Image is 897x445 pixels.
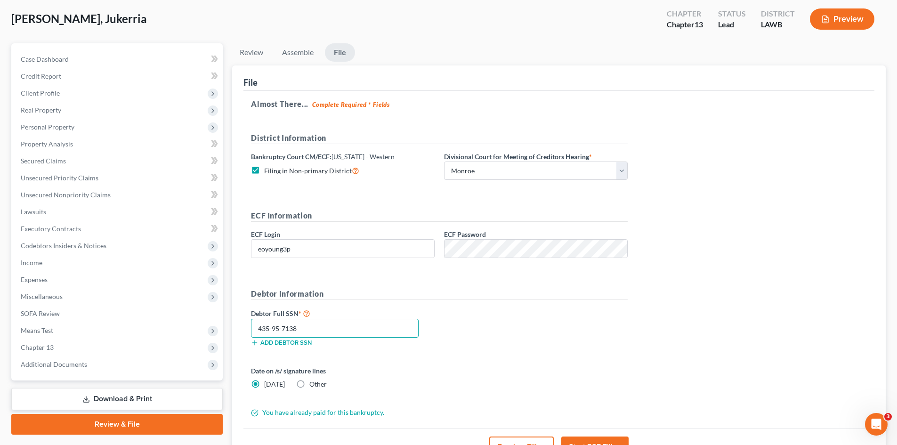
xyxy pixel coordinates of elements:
[162,305,177,320] button: Send a message…
[13,305,223,322] a: SOFA Review
[21,259,42,267] span: Income
[13,170,223,186] a: Unsecured Priority Claims
[331,153,395,161] span: [US_STATE] - Western
[695,20,703,29] span: 13
[444,229,486,239] label: ECF Password
[232,43,271,62] a: Review
[21,191,111,199] span: Unsecured Nonpriority Claims
[29,113,180,137] a: More in the Help Center
[40,147,93,154] b: [PERSON_NAME]
[251,210,628,222] h5: ECF Information
[21,208,46,216] span: Lawsuits
[11,12,147,25] span: [PERSON_NAME], Jukerria
[29,89,180,113] div: Shell Case Import
[444,152,592,162] label: Divisional Court for Meeting of Creditors Hearing
[246,408,632,417] div: You have already paid for this bankruptcy.
[21,174,98,182] span: Unsecured Priority Claims
[29,29,180,54] div: All Cases View
[21,225,81,233] span: Executory Contracts
[46,9,79,16] h1: Operator
[60,308,67,316] button: Start recording
[251,319,419,338] input: XXX-XX-XXXX
[13,203,223,220] a: Lawsuits
[65,121,154,129] span: More in the Help Center
[8,145,181,166] div: Lindsey says…
[8,28,181,145] div: Operator says…
[16,246,146,310] div: PACER Multi-Factor Authentication Now Required for ECF FilingEffective [DATE], PACER now requires...
[884,413,892,421] span: 3
[667,8,703,19] div: Chapter
[21,343,54,351] span: Chapter 13
[21,360,87,368] span: Additional Documents
[11,414,223,435] a: Review & File
[761,8,795,19] div: District
[25,284,119,301] span: Effective [DATE], PACER now requires Multi-Factor…
[325,43,355,62] a: File
[147,4,165,22] button: Home
[15,308,22,316] button: Emoji picker
[29,54,180,89] div: Filing a Case with ECF through NextChapter
[251,339,312,347] button: Add debtor SSN
[251,132,628,144] h5: District Information
[251,229,280,239] label: ECF Login
[21,275,48,283] span: Expenses
[27,5,42,20] img: Profile image for Operator
[312,101,390,108] strong: Complete Required * Fields
[264,167,352,175] span: Filing in Non-primary District
[13,51,223,68] a: Case Dashboard
[13,186,223,203] a: Unsecured Nonpriority Claims
[718,19,746,30] div: Lead
[309,380,327,388] span: Other
[45,308,52,316] button: Upload attachment
[39,97,104,105] strong: Shell Case Import
[21,140,73,148] span: Property Analysis
[21,89,60,97] span: Client Profile
[275,43,321,62] a: Assemble
[165,4,182,21] div: Close
[251,240,434,258] input: Enter ECF Login...
[865,413,888,436] iframe: Intercom live chat
[39,62,153,80] strong: Filing a Case with ECF through NextChapter
[6,4,24,22] button: go back
[25,253,137,283] div: PACER Multi-Factor Authentication Now Required for ECF Filing
[251,288,628,300] h5: Debtor Information
[28,146,38,155] img: Profile image for Lindsey
[13,68,223,85] a: Credit Report
[21,157,66,165] span: Secured Claims
[243,77,258,88] div: File
[264,380,285,388] span: [DATE]
[21,123,74,131] span: Personal Property
[21,106,61,114] span: Real Property
[21,292,63,300] span: Miscellaneous
[21,55,69,63] span: Case Dashboard
[30,308,37,316] button: Gif picker
[251,366,435,376] label: Date on /s/ signature lines
[11,388,223,410] a: Download & Print
[15,172,147,246] div: Hi there! You should set up an authentication app through your PACER settings. Once you have link...
[667,19,703,30] div: Chapter
[246,307,439,319] label: Debtor Full SSN
[810,8,874,30] button: Preview
[21,242,106,250] span: Codebtors Insiders & Notices
[40,146,161,155] div: joined the conversation
[13,220,223,237] a: Executory Contracts
[13,153,223,170] a: Secured Claims
[718,8,746,19] div: Status
[8,117,23,132] img: Profile image for Operator
[251,152,395,162] label: Bankruptcy Court CM/ECF:
[39,37,92,45] strong: All Cases View
[8,289,180,305] textarea: Message…
[8,166,154,306] div: Hi there! You should set up an authentication app through your PACER settings. Once you have link...
[761,19,795,30] div: LAWB
[13,136,223,153] a: Property Analysis
[8,166,181,327] div: Lindsey says…
[21,309,60,317] span: SOFA Review
[251,98,867,110] h5: Almost There...
[21,326,53,334] span: Means Test
[21,72,61,80] span: Credit Report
